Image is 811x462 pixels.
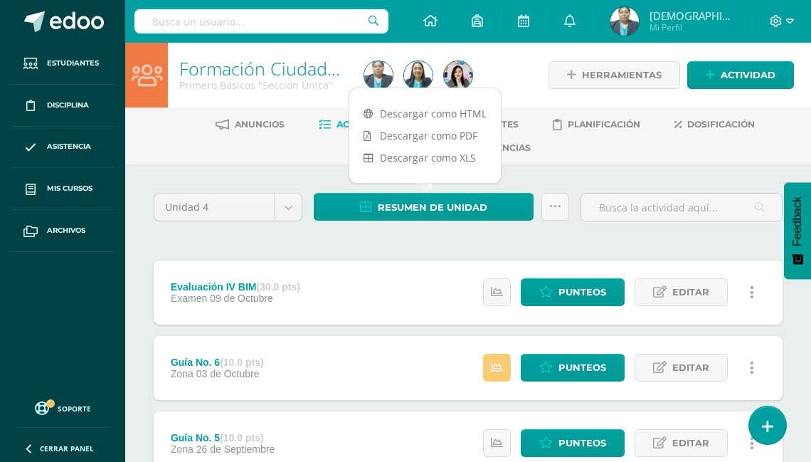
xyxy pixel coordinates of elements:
[179,56,356,80] a: Formación Ciudadana
[11,127,114,169] a: Asistencia
[216,113,285,136] a: Anuncios
[179,58,347,78] h1: Formación Ciudadana
[721,62,775,88] span: Actividad
[314,193,534,221] a: Resumen de unidad
[319,113,399,136] a: Actividades
[349,147,501,169] a: Descargar como XLS
[521,354,625,382] a: Punteos
[378,194,487,221] span: Resumen de unidad
[47,225,85,236] span: Archivos
[672,355,709,381] span: Editar
[650,9,735,23] span: [DEMOGRAPHIC_DATA][PERSON_NAME]
[171,357,264,368] div: Guía No. 6
[784,182,811,279] button: Feedback - Mostrar encuesta
[558,430,606,456] span: Punteos
[256,281,300,293] strong: (30.0 pts)
[171,293,207,304] span: Examen
[521,429,625,457] a: Punteos
[220,432,263,443] strong: (10.0 pts)
[349,125,501,147] a: Descargar como PDF
[235,119,285,130] span: Anuncios
[220,357,263,368] strong: (10.0 pts)
[47,58,99,69] span: Estudiantes
[581,194,782,221] input: Busca la actividad aquí...
[349,103,501,125] a: Descargar como HTML
[11,210,114,252] a: Archivos
[40,443,94,453] span: Cerrar panel
[568,119,640,130] span: Planificación
[674,113,755,136] a: Dosificación
[336,119,399,130] span: Actividades
[196,368,260,379] span: 03 de Octubre
[165,194,264,221] span: Unidad 4
[171,443,194,455] span: Zona
[47,100,89,111] span: Disciplina
[610,7,639,36] img: b356665ca9e2a44e9565a747acd479f3.png
[404,61,433,90] img: dc7d38de1d5b52360c8bb618cee5abea.png
[672,430,709,456] span: Editar
[650,21,735,33] span: Mi Perfil
[558,279,606,305] span: Punteos
[548,61,680,89] a: Herramientas
[47,141,91,152] span: Asistencia
[196,443,275,455] span: 26 de Septiembre
[582,62,662,88] span: Herramientas
[171,281,300,293] div: Evaluación IV BIM
[364,61,393,90] img: b356665ca9e2a44e9565a747acd479f3.png
[17,398,108,417] a: Soporte
[553,113,640,136] a: Planificación
[444,61,472,90] img: d68dd43e1e0bb7b2ffdb34324ef3d439.png
[171,368,194,379] span: Zona
[47,183,92,194] span: Mis cursos
[791,196,804,246] span: Feedback
[171,432,275,443] div: Guía No. 5
[58,404,91,414] span: Soporte
[687,61,794,89] a: Actividad
[558,355,606,381] span: Punteos
[134,9,388,33] input: Busca un usuario...
[672,279,709,305] span: Editar
[11,85,114,127] a: Disciplina
[11,43,114,85] a: Estudiantes
[687,119,755,130] span: Dosificación
[154,194,302,221] a: Unidad 4
[210,293,273,304] span: 09 de Octubre
[521,278,625,306] a: Punteos
[11,168,114,210] a: Mis cursos
[179,78,347,92] div: Primero Básicos 'Sección Única'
